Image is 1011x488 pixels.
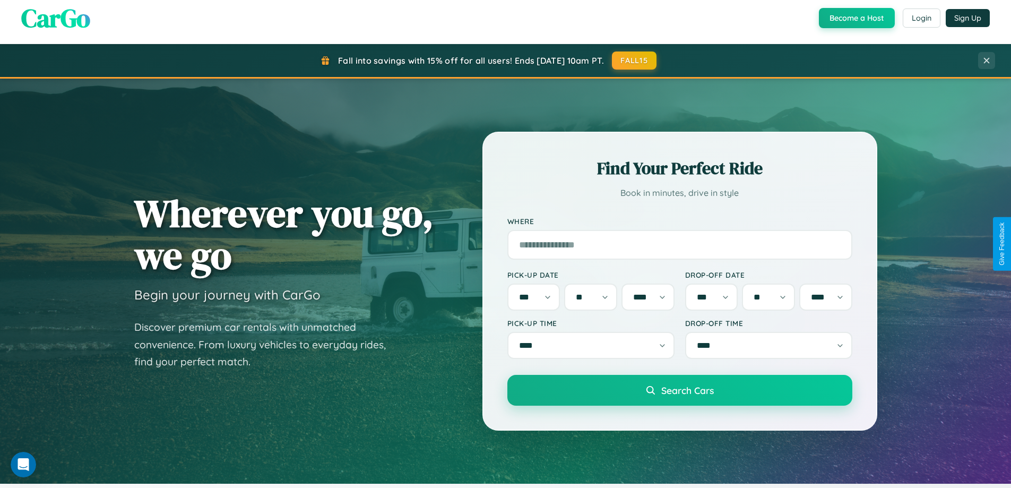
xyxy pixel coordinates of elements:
p: Discover premium car rentals with unmatched convenience. From luxury vehicles to everyday rides, ... [134,319,400,371]
h3: Begin your journey with CarGo [134,287,321,303]
h1: Wherever you go, we go [134,192,434,276]
button: Become a Host [819,8,895,28]
label: Pick-up Time [507,319,675,328]
p: Book in minutes, drive in style [507,185,852,201]
h2: Find Your Perfect Ride [507,157,852,180]
span: Fall into savings with 15% off for all users! Ends [DATE] 10am PT. [338,55,604,66]
label: Where [507,217,852,226]
span: CarGo [21,1,90,36]
label: Pick-up Date [507,270,675,279]
label: Drop-off Time [685,319,852,328]
label: Drop-off Date [685,270,852,279]
div: Give Feedback [998,222,1006,266]
button: FALL15 [612,52,656,70]
span: Search Cars [661,384,714,396]
iframe: Intercom live chat [11,452,36,477]
button: Search Cars [507,375,852,406]
button: Sign Up [946,9,990,27]
button: Login [903,8,940,28]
